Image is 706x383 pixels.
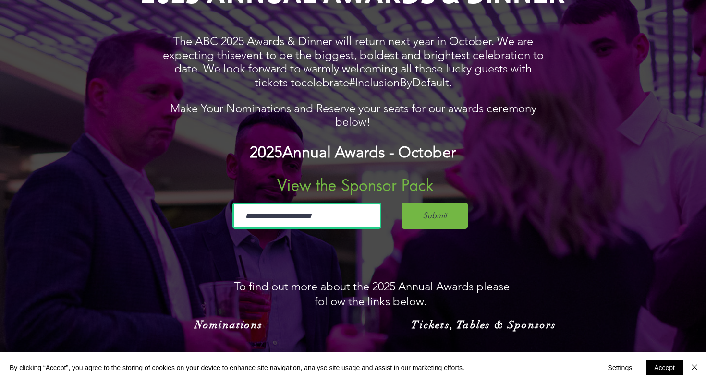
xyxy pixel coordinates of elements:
span: 2025 [250,143,282,161]
span: Submit [423,210,447,222]
span: The ABC 2025 Awards & Dinner will return next year in October. We are expecting this [163,34,534,62]
span: event to be the biggest, boldest and brightest celebration to date. [174,48,544,76]
button: Settings [600,360,641,375]
span: To find out more about the 2025 Annual Awards please follow the links below. [234,279,510,308]
span: We look forward to warmly welcoming all those lucky guests with tickets to [203,61,532,89]
span: #InclusionByDefault. [349,75,452,89]
button: Close [689,360,700,375]
span: Annual Awards - October [282,143,456,161]
span: celebrate [301,75,349,89]
span: Make Your Nominations and Reserve your seats for our awards ceremony below! [170,101,536,129]
button: Accept [646,360,683,375]
span: Nominations [195,318,263,331]
button: Submit [402,203,468,229]
span: Tickets, Tables & Sponsors [411,318,556,331]
span: View the Sponsor Pack [277,175,434,196]
img: Close [689,361,700,373]
span: By clicking “Accept”, you agree to the storing of cookies on your device to enhance site navigati... [10,363,464,372]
